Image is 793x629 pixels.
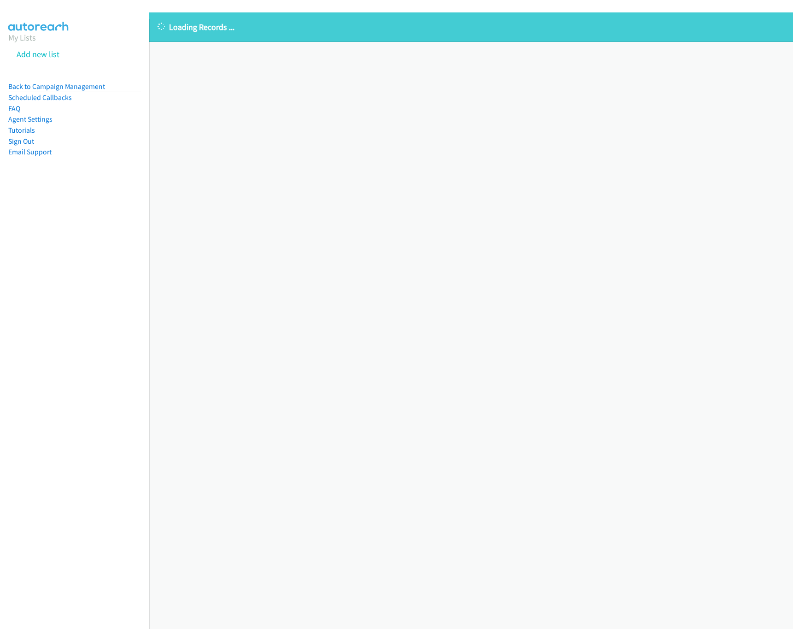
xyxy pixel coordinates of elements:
a: Tutorials [8,126,35,135]
a: FAQ [8,104,20,113]
a: Scheduled Callbacks [8,93,72,102]
a: Back to Campaign Management [8,82,105,91]
a: Email Support [8,147,52,156]
a: Sign Out [8,137,34,146]
a: Add new list [17,49,59,59]
a: Agent Settings [8,115,52,123]
p: Loading Records ... [157,21,785,33]
a: My Lists [8,32,36,43]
